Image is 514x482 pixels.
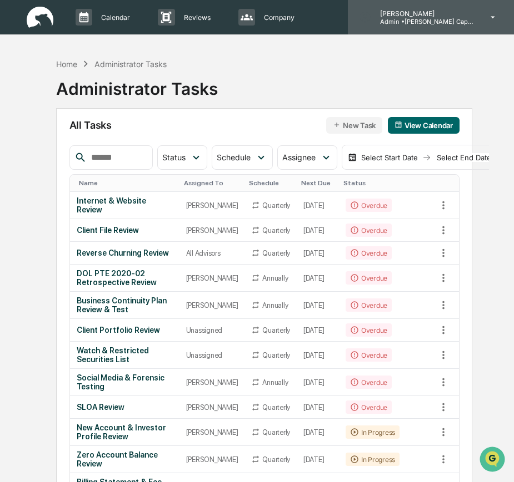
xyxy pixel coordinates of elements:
div: Overdue [346,376,392,389]
div: Business Continuity Plan Review & Test [77,296,173,314]
div: 🔎 [11,162,20,171]
span: Schedule [217,153,251,162]
td: [DATE] [297,219,339,242]
div: Reverse Churning Review [77,248,173,257]
div: Start new chat [38,85,182,96]
td: [DATE] [297,419,339,446]
div: In Progress [346,453,400,466]
div: Client Portfolio Review [77,326,173,334]
div: Toggle SortBy [184,179,241,187]
div: Overdue [346,271,392,285]
div: [PERSON_NAME] [186,403,238,412]
div: [PERSON_NAME] [186,301,238,310]
div: Quarterly [262,428,290,437]
div: Quarterly [262,326,290,334]
td: [DATE] [297,342,339,369]
div: Annually [262,274,288,282]
span: All Tasks [69,119,112,131]
iframe: Open customer support [478,445,508,475]
div: [PERSON_NAME] [186,378,238,387]
span: Attestations [92,140,138,151]
p: Company [255,13,300,22]
span: Status [162,153,186,162]
a: Powered byPylon [78,187,134,196]
p: Calendar [92,13,136,22]
div: Toggle SortBy [79,179,175,187]
p: How can we help? [11,23,202,41]
div: Toggle SortBy [437,179,459,187]
button: View Calendar [388,117,460,134]
td: [DATE] [297,396,339,419]
td: [DATE] [297,242,339,265]
td: [DATE] [297,446,339,473]
span: Data Lookup [22,161,70,172]
div: [PERSON_NAME] [186,201,238,210]
div: New Account & Investor Profile Review [77,423,173,441]
div: Toggle SortBy [301,179,335,187]
div: Watch & Restricted Securities List [77,346,173,364]
span: Assignee [282,153,316,162]
div: [PERSON_NAME] [186,274,238,282]
img: arrow right [422,153,431,162]
div: DOL PTE 2020-02 Retrospective Review [77,269,173,287]
p: [PERSON_NAME] [371,9,475,18]
td: [DATE] [297,265,339,292]
td: [DATE] [297,319,339,342]
div: Client File Review [77,226,173,235]
td: [DATE] [297,192,339,219]
div: SLOA Review [77,403,173,412]
div: Annually [262,301,288,310]
div: Quarterly [262,403,290,412]
a: 🖐️Preclearance [7,135,76,155]
div: Annually [262,378,288,387]
div: Unassigned [186,351,238,359]
div: Overdue [346,199,392,212]
td: [DATE] [297,292,339,319]
img: 1746055101610-c473b297-6a78-478c-a979-82029cc54cd1 [11,85,31,105]
a: 🗄️Attestations [76,135,142,155]
div: Select Start Date [359,153,420,162]
div: We're available if you need us! [38,96,141,105]
div: Overdue [346,323,392,337]
div: Home [56,59,77,69]
p: Admin • [PERSON_NAME] Capital [371,18,475,26]
div: [PERSON_NAME] [186,428,238,437]
button: Start new chat [189,88,202,102]
span: Pylon [111,188,134,196]
img: calendar [395,121,402,129]
button: New Task [326,117,382,134]
div: Quarterly [262,455,290,464]
div: All Advisors [186,249,238,257]
div: In Progress [346,425,400,439]
div: Toggle SortBy [343,179,432,187]
div: Internet & Website Review [77,196,173,214]
div: Select End Date [433,153,495,162]
div: [PERSON_NAME] [186,455,238,464]
div: Toggle SortBy [249,179,292,187]
div: [PERSON_NAME] [186,226,238,235]
div: 🖐️ [11,141,20,150]
div: Social Media & Forensic Testing [77,373,173,391]
p: Reviews [175,13,216,22]
span: Preclearance [22,140,72,151]
div: Unassigned [186,326,238,334]
img: logo [27,7,53,28]
div: Quarterly [262,249,290,257]
div: Overdue [346,246,392,260]
div: 🗄️ [81,141,89,150]
div: Quarterly [262,201,290,210]
div: Administrator Tasks [56,70,218,99]
div: Quarterly [262,226,290,235]
td: [DATE] [297,369,339,396]
div: Zero Account Balance Review [77,450,173,468]
div: Overdue [346,400,392,414]
div: Overdue [346,348,392,362]
img: calendar [348,153,357,162]
div: Overdue [346,224,392,237]
div: Overdue [346,298,392,312]
div: Quarterly [262,351,290,359]
a: 🔎Data Lookup [7,156,74,176]
div: Administrator Tasks [94,59,167,69]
